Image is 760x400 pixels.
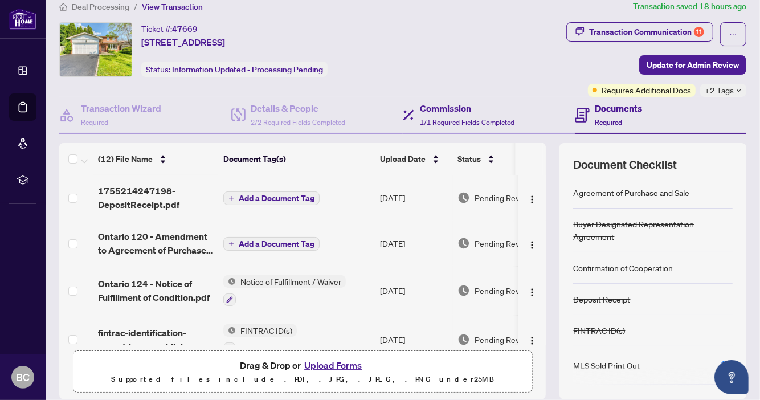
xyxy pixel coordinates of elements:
[573,324,625,337] div: FINTRAC ID(s)
[236,324,297,337] span: FINTRAC ID(s)
[142,2,203,12] span: View Transaction
[457,237,470,250] img: Document Status
[240,358,365,373] span: Drag & Drop or
[420,118,514,126] span: 1/1 Required Fields Completed
[595,101,643,115] h4: Documents
[736,88,742,93] span: down
[223,275,236,288] img: Status Icon
[223,191,320,206] button: Add a Document Tag
[475,237,532,250] span: Pending Review
[223,324,236,337] img: Status Icon
[141,22,198,35] div: Ticket #:
[528,336,537,345] img: Logo
[375,266,453,315] td: [DATE]
[639,55,746,75] button: Update for Admin Review
[228,195,234,201] span: plus
[528,288,537,297] img: Logo
[453,143,550,175] th: Status
[573,293,630,305] div: Deposit Receipt
[573,359,640,372] div: MLS Sold Print Out
[602,84,691,96] span: Requires Additional Docs
[98,184,214,211] span: 1755214247198-DepositReceipt.pdf
[172,24,198,34] span: 47669
[16,369,30,385] span: BC
[523,281,541,300] button: Logo
[375,175,453,221] td: [DATE]
[9,9,36,30] img: logo
[172,64,323,75] span: Information Updated - Processing Pending
[573,157,677,173] span: Document Checklist
[420,101,514,115] h4: Commission
[251,118,346,126] span: 2/2 Required Fields Completed
[475,284,532,297] span: Pending Review
[219,143,375,175] th: Document Tag(s)
[375,143,453,175] th: Upload Date
[98,153,153,165] span: (12) File Name
[228,241,234,247] span: plus
[223,191,320,205] button: Add a Document Tag
[223,237,320,251] button: Add a Document Tag
[223,275,346,306] button: Status IconNotice of Fulfillment / Waiver
[523,234,541,252] button: Logo
[81,118,108,126] span: Required
[239,194,314,202] span: Add a Document Tag
[59,3,67,11] span: home
[573,218,733,243] div: Buyer Designated Representation Agreement
[457,333,470,346] img: Document Status
[523,330,541,349] button: Logo
[457,153,481,165] span: Status
[375,315,453,364] td: [DATE]
[93,143,219,175] th: (12) File Name
[380,153,426,165] span: Upload Date
[457,191,470,204] img: Document Status
[223,324,297,355] button: Status IconFINTRAC ID(s)
[528,195,537,204] img: Logo
[98,277,214,304] span: Ontario 124 - Notice of Fulfillment of Condition.pdf
[694,27,704,37] div: 11
[301,358,365,373] button: Upload Forms
[647,56,739,74] span: Update for Admin Review
[457,284,470,297] img: Document Status
[475,191,532,204] span: Pending Review
[239,240,314,248] span: Add a Document Tag
[251,101,346,115] h4: Details & People
[705,84,734,97] span: +2 Tags
[80,373,525,386] p: Supported files include .PDF, .JPG, .JPEG, .PNG under 25 MB
[72,2,129,12] span: Deal Processing
[141,35,225,49] span: [STREET_ADDRESS]
[236,275,346,288] span: Notice of Fulfillment / Waiver
[573,262,673,274] div: Confirmation of Cooperation
[475,333,532,346] span: Pending Review
[589,23,704,41] div: Transaction Communication
[98,230,214,257] span: Ontario 120 - Amendment to Agreement of Purchase and Sale.pdf
[523,189,541,207] button: Logo
[528,240,537,250] img: Logo
[729,30,737,38] span: ellipsis
[141,62,328,77] div: Status:
[595,118,623,126] span: Required
[81,101,161,115] h4: Transaction Wizard
[714,360,749,394] button: Open asap
[566,22,713,42] button: Transaction Communication11
[573,186,689,199] div: Agreement of Purchase and Sale
[375,221,453,266] td: [DATE]
[98,326,214,353] span: fintrac-identification-record-krence-nhijel-[PERSON_NAME]-20250813-165600.pdf
[60,23,132,76] img: IMG-C12280114_1.jpg
[73,351,532,393] span: Drag & Drop orUpload FormsSupported files include .PDF, .JPG, .JPEG, .PNG under25MB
